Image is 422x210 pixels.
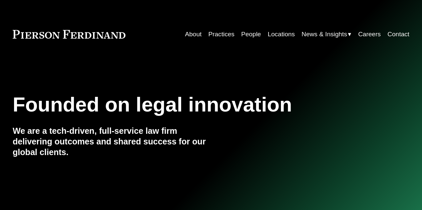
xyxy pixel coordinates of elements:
[268,28,295,41] a: Locations
[302,28,351,41] a: folder dropdown
[13,93,343,116] h1: Founded on legal innovation
[13,126,211,158] h4: We are a tech-driven, full-service law firm delivering outcomes and shared success for our global...
[185,28,202,41] a: About
[241,28,261,41] a: People
[302,29,347,40] span: News & Insights
[358,28,381,41] a: Careers
[388,28,410,41] a: Contact
[208,28,235,41] a: Practices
